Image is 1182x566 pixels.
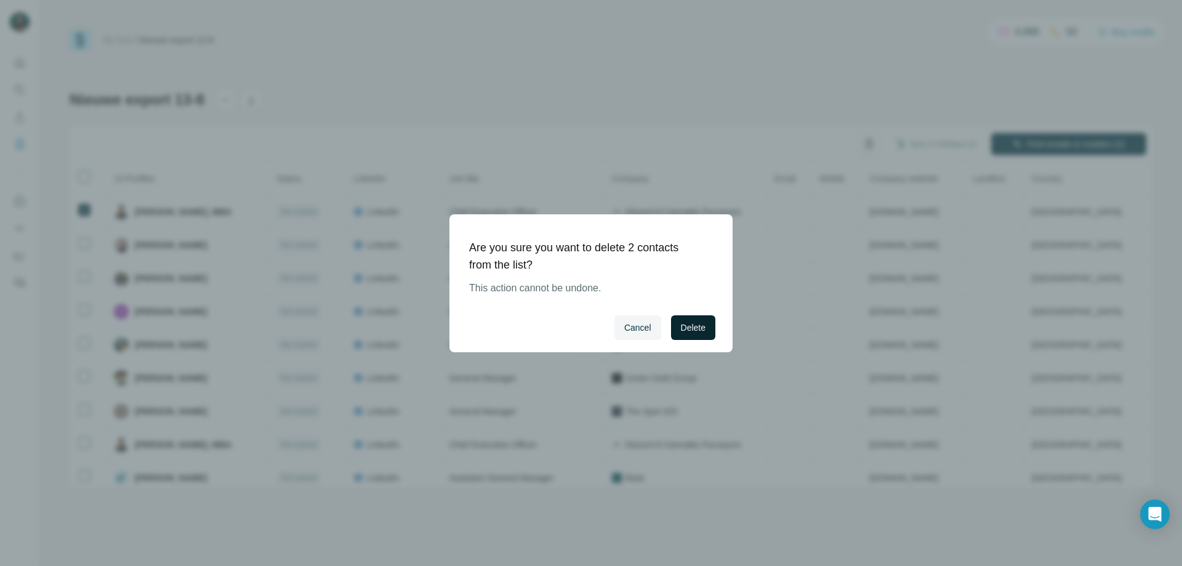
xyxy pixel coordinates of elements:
div: Open Intercom Messenger [1140,499,1170,529]
button: Cancel [614,315,661,340]
span: Cancel [624,321,651,334]
button: Delete [671,315,715,340]
p: This action cannot be undone. [469,281,703,296]
h1: Are you sure you want to delete 2 contacts from the list? [469,239,703,273]
span: Delete [681,321,706,334]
